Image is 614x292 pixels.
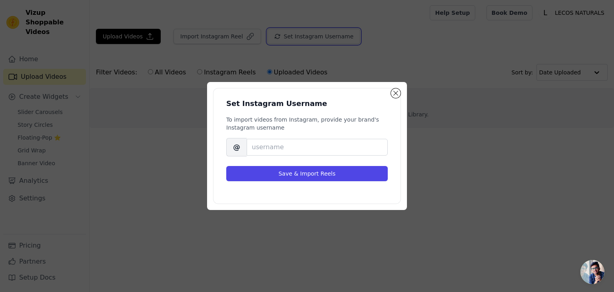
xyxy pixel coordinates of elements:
button: Close modal [391,88,401,98]
h3: Set Instagram Username [226,98,388,109]
input: username [247,139,388,156]
button: Save & Import Reels [226,166,388,181]
div: Open chat [580,260,604,284]
p: To import videos from Instagram, provide your brand's Instagram username [226,116,388,132]
span: @ [226,138,247,156]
